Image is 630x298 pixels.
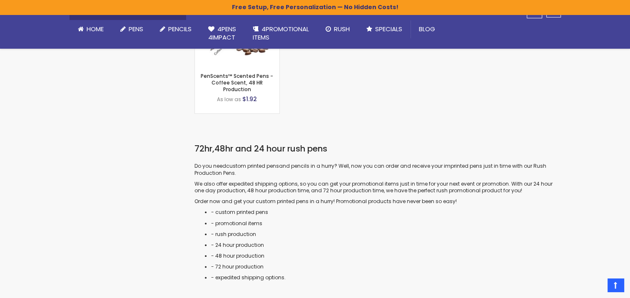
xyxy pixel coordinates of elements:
[217,96,241,103] span: As low as
[211,274,561,281] li: - expedited shipping options.
[194,163,561,176] p: Do you need and pencils in a hurry? Well, now you can order and receive your imprinted pens just ...
[201,72,273,93] a: PenScents™ Scented Pens - Coffee Scent, 48 HR Production
[211,263,561,270] li: - 72 hour production
[152,20,200,38] a: Pencils
[211,242,561,248] li: - 24 hour production
[87,25,104,33] span: Home
[358,20,411,38] a: Specials
[244,20,317,47] a: 4PROMOTIONALITEMS
[211,220,561,227] li: - promotional items
[253,25,309,42] span: 4PROMOTIONAL ITEMS
[375,25,402,33] span: Specials
[208,25,236,42] span: 4Pens 4impact
[334,25,350,33] span: Rush
[211,209,561,216] li: - custom printed pens
[200,20,244,47] a: 4Pens4impact
[168,25,192,33] span: Pencils
[226,162,279,169] a: custom printed pens
[411,20,443,38] a: Blog
[129,25,143,33] span: Pens
[242,95,257,103] span: $1.92
[194,143,561,154] h2: 72hr,48hr and 24 hour rush pens
[194,198,561,205] p: Order now and get your custom printed pens in a hurry! Promotional products have never been so easy!
[112,20,152,38] a: Pens
[211,253,561,259] li: - 48 hour production
[70,20,112,38] a: Home
[317,20,358,38] a: Rush
[211,231,561,238] li: - rush production
[194,181,561,194] p: We also offer expedited shipping options, so you can get your promotional items just in time for ...
[419,25,435,33] span: Blog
